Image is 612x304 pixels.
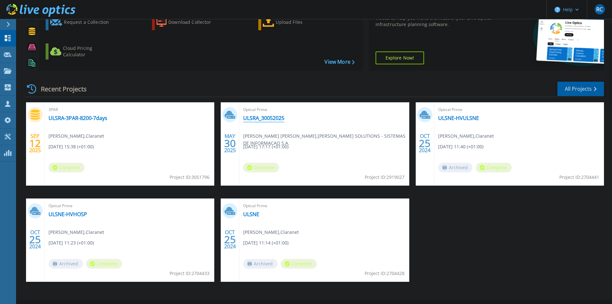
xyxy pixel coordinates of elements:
a: View More [324,59,354,65]
span: Optical Prime [243,106,405,113]
span: Project ID: 2704441 [559,174,599,181]
span: Complete [86,259,122,269]
span: Optical Prime [438,106,600,113]
span: Archived [49,259,83,269]
span: Optical Prime [243,202,405,209]
div: Recent Projects [25,81,95,97]
div: OCT 2024 [224,228,236,251]
span: 12 [29,141,41,146]
span: Complete [281,259,317,269]
a: ULSNE [243,211,259,217]
span: Optical Prime [49,202,210,209]
div: Download Collector [168,16,220,29]
span: 25 [29,237,41,242]
div: Cloud Pricing Calculator [63,45,114,58]
span: [DATE] 11:23 (+01:00) [49,239,94,246]
div: Request a Collection [64,16,115,29]
a: ULSNE-HVULSNE [438,115,479,121]
a: Cloud Pricing Calculator [46,43,117,60]
span: [PERSON_NAME] , Claranet [49,229,104,236]
span: Archived [438,163,473,172]
div: OCT 2024 [29,228,41,251]
span: Complete [243,163,279,172]
span: 3PAR [49,106,210,113]
a: ULSNE-HVHOSP [49,211,87,217]
span: [DATE] 15:38 (+01:00) [49,143,94,150]
span: Project ID: 3051796 [170,174,209,181]
span: [PERSON_NAME] [PERSON_NAME] , [PERSON_NAME] SOLUTIONS - SISTEMAS DE INFORMACAO S.A. [243,133,409,147]
a: All Projects [557,82,604,96]
span: [PERSON_NAME] , Claranet [243,229,299,236]
span: [DATE] 11:40 (+01:00) [438,143,483,150]
div: OCT 2024 [419,132,431,155]
a: Explore Now! [376,51,424,64]
span: 25 [419,141,430,146]
a: Upload Files [258,14,330,30]
span: Project ID: 2704433 [170,270,209,277]
div: SEP 2025 [29,132,41,155]
span: Archived [243,259,278,269]
div: MAY 2025 [224,132,236,155]
span: Complete [476,163,512,172]
a: ULSRA_30052025 [243,115,284,121]
span: [DATE] 17:17 (+01:00) [243,143,288,150]
a: ULSRA-3PAR-8200-7days [49,115,107,121]
span: [PERSON_NAME] , Claranet [49,133,104,140]
span: 30 [224,141,236,146]
a: Download Collector [152,14,224,30]
span: 25 [224,237,236,242]
span: Complete [49,163,84,172]
a: Request a Collection [46,14,117,30]
span: RC [596,7,603,12]
span: [DATE] 11:14 (+01:00) [243,239,288,246]
div: Upload Files [276,16,327,29]
span: [PERSON_NAME] , Claranet [438,133,494,140]
span: Project ID: 2704428 [365,270,404,277]
span: Project ID: 2919027 [365,174,404,181]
